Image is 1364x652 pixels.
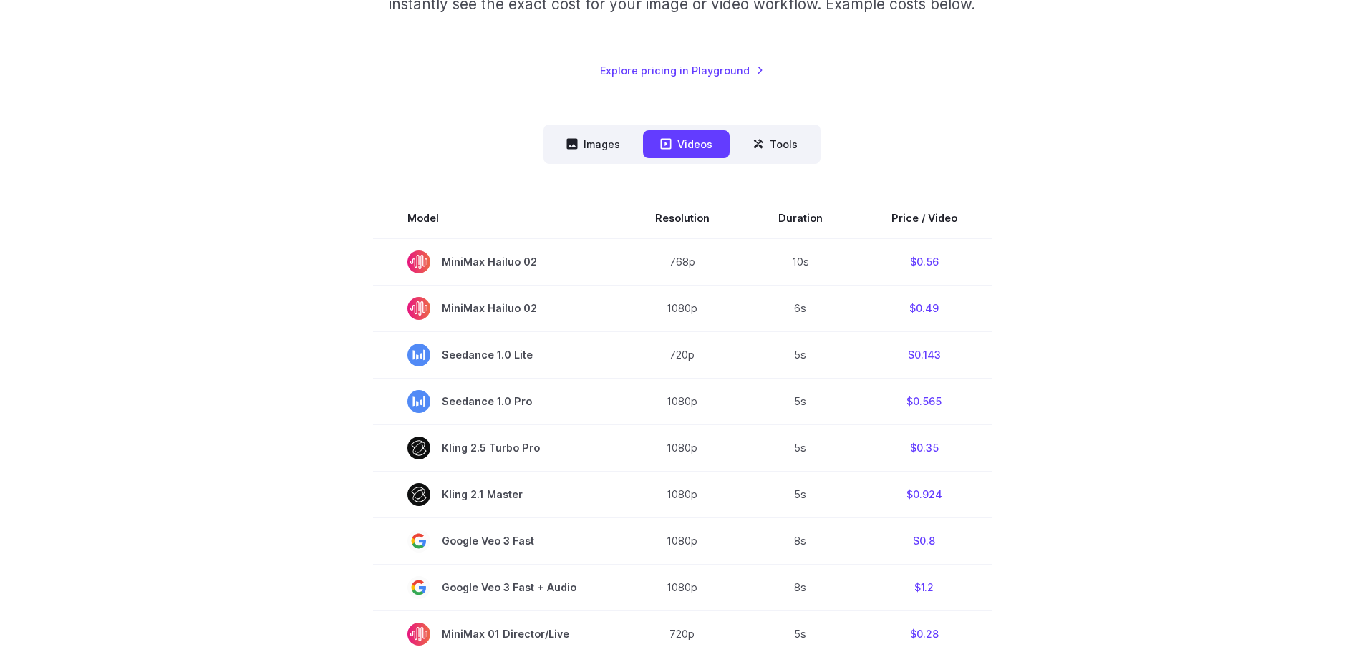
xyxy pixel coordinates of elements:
[744,198,857,238] th: Duration
[857,331,992,378] td: $0.143
[621,331,744,378] td: 720p
[744,424,857,471] td: 5s
[857,517,992,564] td: $0.8
[407,576,586,599] span: Google Veo 3 Fast + Audio
[857,198,992,238] th: Price / Video
[407,483,586,506] span: Kling 2.1 Master
[857,285,992,331] td: $0.49
[407,390,586,413] span: Seedance 1.0 Pro
[407,344,586,366] span: Seedance 1.0 Lite
[857,238,992,286] td: $0.56
[621,378,744,424] td: 1080p
[407,623,586,646] span: MiniMax 01 Director/Live
[857,471,992,517] td: $0.924
[407,297,586,320] span: MiniMax Hailuo 02
[744,564,857,610] td: 8s
[407,437,586,459] span: Kling 2.5 Turbo Pro
[744,517,857,564] td: 8s
[407,250,586,273] span: MiniMax Hailuo 02
[621,238,744,286] td: 768p
[744,285,857,331] td: 6s
[373,198,621,238] th: Model
[621,517,744,564] td: 1080p
[744,331,857,378] td: 5s
[744,378,857,424] td: 5s
[857,424,992,471] td: $0.35
[857,564,992,610] td: $1.2
[621,198,744,238] th: Resolution
[621,424,744,471] td: 1080p
[621,471,744,517] td: 1080p
[621,564,744,610] td: 1080p
[600,62,764,79] a: Explore pricing in Playground
[744,238,857,286] td: 10s
[744,471,857,517] td: 5s
[643,130,730,158] button: Videos
[857,378,992,424] td: $0.565
[621,285,744,331] td: 1080p
[735,130,815,158] button: Tools
[549,130,637,158] button: Images
[407,530,586,553] span: Google Veo 3 Fast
